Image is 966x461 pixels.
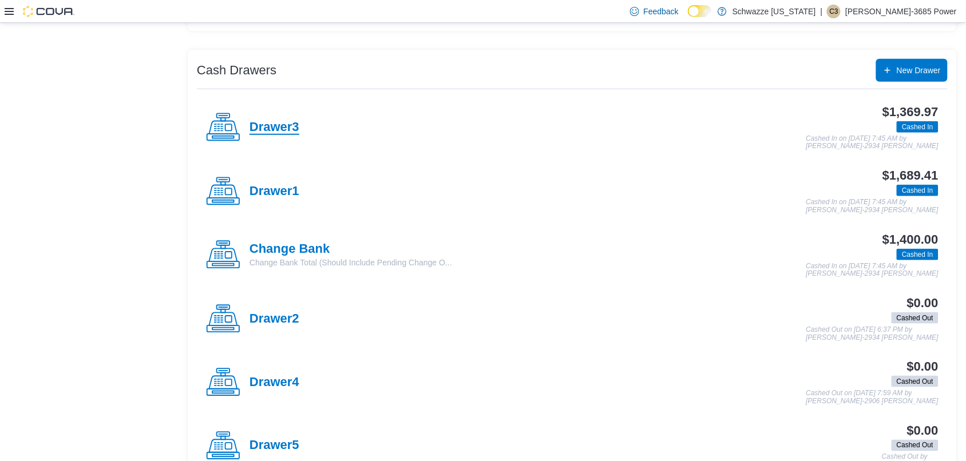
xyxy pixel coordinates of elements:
h3: $0.00 [907,296,939,310]
span: Cashed Out [897,313,933,323]
p: Change Bank Total (Should Include Pending Change O... [250,257,452,268]
span: Cashed In [897,249,939,260]
h4: Drawer3 [250,120,299,135]
h4: Change Bank [250,242,452,257]
span: Cashed In [897,185,939,196]
button: New Drawer [876,59,948,82]
h4: Drawer2 [250,312,299,327]
span: Dark Mode [688,17,688,18]
span: Cashed In [902,122,933,132]
p: Cashed In on [DATE] 7:45 AM by [PERSON_NAME]-2934 [PERSON_NAME] [806,198,939,214]
span: C3 [830,5,838,18]
h3: $1,400.00 [882,233,939,247]
input: Dark Mode [688,5,712,17]
span: New Drawer [897,65,941,76]
span: Cashed Out [897,376,933,387]
h3: $1,689.41 [882,169,939,182]
span: Cashed Out [892,376,939,387]
p: Cashed Out on [DATE] 7:59 AM by [PERSON_NAME]-2906 [PERSON_NAME] [806,390,939,405]
p: | [821,5,823,18]
span: Cashed Out [892,312,939,324]
span: Cashed Out [892,440,939,451]
span: Feedback [644,6,679,17]
div: Cody-3685 Power [827,5,841,18]
span: Cashed In [902,185,933,196]
h4: Drawer1 [250,184,299,199]
h4: Drawer5 [250,439,299,454]
p: Schwazze [US_STATE] [733,5,816,18]
p: Cashed Out on [DATE] 6:37 PM by [PERSON_NAME]-2934 [PERSON_NAME] [806,326,939,341]
h3: $1,369.97 [882,105,939,119]
h3: Cash Drawers [197,63,276,77]
p: Cashed In on [DATE] 7:45 AM by [PERSON_NAME]-2934 [PERSON_NAME] [806,135,939,150]
p: Cashed In on [DATE] 7:45 AM by [PERSON_NAME]-2934 [PERSON_NAME] [806,263,939,278]
img: Cova [23,6,74,17]
span: Cashed Out [897,440,933,451]
h4: Drawer4 [250,375,299,390]
h3: $0.00 [907,424,939,438]
span: Cashed In [902,249,933,260]
p: [PERSON_NAME]-3685 Power [845,5,957,18]
h3: $0.00 [907,360,939,373]
span: Cashed In [897,121,939,133]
